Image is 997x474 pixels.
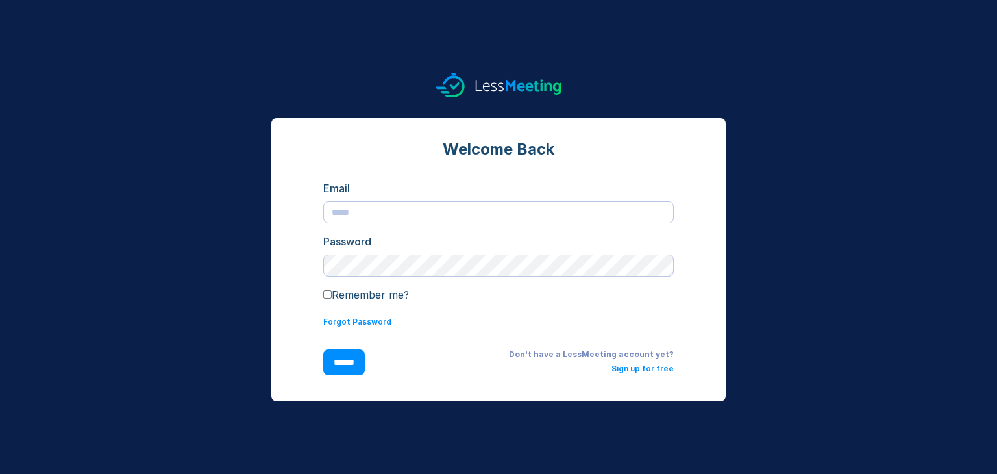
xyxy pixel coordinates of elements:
div: Email [323,181,674,196]
label: Remember me? [323,288,409,301]
div: Don't have a LessMeeting account yet? [386,349,674,360]
div: Password [323,234,674,249]
a: Sign up for free [611,364,674,373]
a: Forgot Password [323,317,391,327]
img: logo.svg [436,73,561,97]
div: Welcome Back [323,139,674,160]
input: Remember me? [323,290,332,299]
